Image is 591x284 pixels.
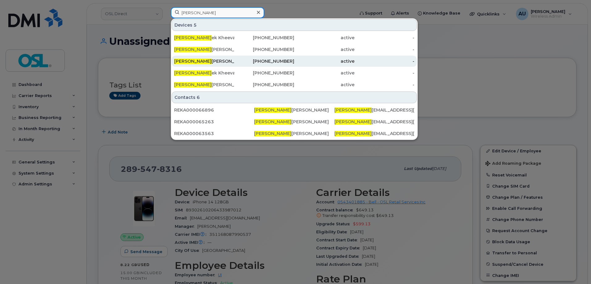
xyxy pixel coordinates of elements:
[174,119,254,125] div: REKA000065263
[172,91,417,103] div: Contacts
[174,107,254,113] div: REKA000066896
[234,58,295,64] div: [PHONE_NUMBER]
[174,70,234,76] div: ek Kheevay
[174,70,212,76] span: [PERSON_NAME]
[174,35,234,41] div: ek Kheevay
[174,46,234,53] div: [PERSON_NAME]
[172,128,417,139] a: REKA000063563[PERSON_NAME][PERSON_NAME][PERSON_NAME][EMAIL_ADDRESS][DOMAIN_NAME]
[174,130,254,137] div: REKA000063563
[294,82,354,88] div: active
[174,47,212,52] span: [PERSON_NAME]
[334,131,372,136] span: [PERSON_NAME]
[172,19,417,31] div: Devices
[172,44,417,55] a: [PERSON_NAME][PERSON_NAME][PHONE_NUMBER]active-
[234,70,295,76] div: [PHONE_NUMBER]
[172,67,417,78] a: [PERSON_NAME]ek Kheevay[PHONE_NUMBER]active-
[254,130,334,137] div: [PERSON_NAME]
[294,70,354,76] div: active
[354,35,415,41] div: -
[197,94,200,100] span: 6
[172,116,417,127] a: REKA000065263[PERSON_NAME][PERSON_NAME][PERSON_NAME][EMAIL_ADDRESS][DOMAIN_NAME]
[174,58,212,64] span: [PERSON_NAME]
[254,119,334,125] div: [PERSON_NAME]
[174,82,234,88] div: [PERSON_NAME]
[234,35,295,41] div: [PHONE_NUMBER]
[294,46,354,53] div: active
[354,58,415,64] div: -
[254,119,291,125] span: [PERSON_NAME]
[354,46,415,53] div: -
[194,22,197,28] span: 5
[354,82,415,88] div: -
[334,130,414,137] div: [EMAIL_ADDRESS][DOMAIN_NAME]
[234,46,295,53] div: [PHONE_NUMBER]
[172,56,417,67] a: [PERSON_NAME][PERSON_NAME][PHONE_NUMBER]active-
[254,131,291,136] span: [PERSON_NAME]
[174,35,212,40] span: [PERSON_NAME]
[294,35,354,41] div: active
[334,107,414,113] div: [EMAIL_ADDRESS][DOMAIN_NAME]
[294,58,354,64] div: active
[172,32,417,43] a: [PERSON_NAME]ek Kheevay[PHONE_NUMBER]active-
[234,82,295,88] div: [PHONE_NUMBER]
[334,107,372,113] span: [PERSON_NAME]
[334,119,414,125] div: [EMAIL_ADDRESS][DOMAIN_NAME]
[334,119,372,125] span: [PERSON_NAME]
[172,79,417,90] a: [PERSON_NAME][PERSON_NAME][PHONE_NUMBER]active-
[254,107,334,113] div: [PERSON_NAME]
[174,82,212,87] span: [PERSON_NAME]
[354,70,415,76] div: -
[172,104,417,116] a: REKA000066896[PERSON_NAME][PERSON_NAME][PERSON_NAME][EMAIL_ADDRESS][DOMAIN_NAME]
[174,58,234,64] div: [PERSON_NAME]
[254,107,291,113] span: [PERSON_NAME]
